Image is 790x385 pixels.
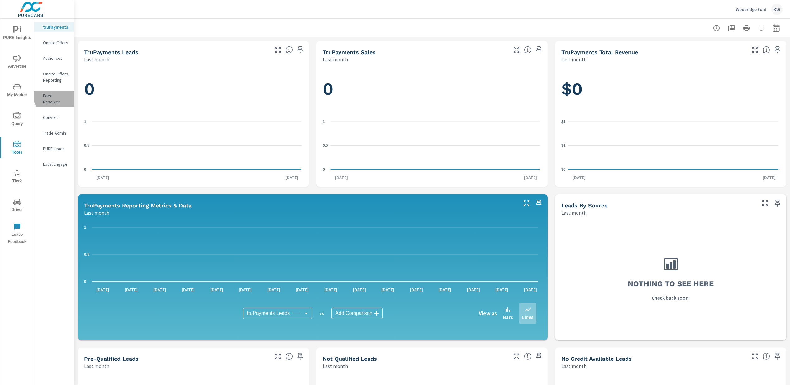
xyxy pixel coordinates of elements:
p: [DATE] [92,174,114,181]
div: Audiences [34,54,74,63]
h5: No Credit Available Leads [561,355,632,362]
span: A lead that has been submitted but has not gone through the credit application process. [763,353,770,360]
p: Last month [561,362,587,370]
p: Bars [503,313,513,321]
span: Save this to your personalized report [295,45,305,55]
p: [DATE] [120,287,142,293]
text: 0 [323,167,325,172]
span: Driver [2,198,32,213]
h3: Nothing to see here [628,278,714,289]
div: Convert [34,113,74,122]
span: PURE Insights [2,26,32,41]
p: Woodridge Ford [736,7,766,12]
text: $1 [561,120,566,124]
p: [DATE] [520,287,541,293]
span: Tier2 [2,169,32,185]
p: [DATE] [349,287,370,293]
button: Make Fullscreen [273,351,283,361]
p: Last month [84,209,109,216]
text: 1 [323,120,325,124]
div: KW [771,4,783,15]
p: truPayments [43,24,69,30]
text: 0 [84,167,86,172]
button: Make Fullscreen [273,45,283,55]
p: [DATE] [491,287,513,293]
button: Make Fullscreen [512,45,521,55]
p: [DATE] [434,287,456,293]
p: Convert [43,114,69,121]
p: [DATE] [92,287,114,293]
span: Total revenue from sales matched to a truPayments lead. [Source: This data is sourced from the de... [763,46,770,54]
p: Last month [84,362,109,370]
p: [DATE] [758,174,780,181]
h5: truPayments Sales [323,49,376,55]
text: 0 [84,279,86,284]
text: 0.5 [84,252,89,257]
p: Lines [522,313,533,321]
text: $1 [561,143,566,148]
p: [DATE] [463,287,484,293]
button: Print Report [740,22,753,34]
span: Query [2,112,32,127]
button: Make Fullscreen [512,351,521,361]
p: [DATE] [206,287,228,293]
span: A basic review has been done and has not approved the credit worthiness of the lead by the config... [524,353,531,360]
div: nav menu [0,19,34,248]
div: Onsite Offers Reporting [34,69,74,85]
span: Save this to your personalized report [534,45,544,55]
p: vs [312,311,331,316]
div: Feed Resolver [34,91,74,107]
text: $0 [561,167,566,172]
h1: 0 [323,78,541,100]
span: The number of truPayments leads. [285,46,293,54]
p: [DATE] [568,174,590,181]
p: [DATE] [406,287,427,293]
h5: truPayments Total Revenue [561,49,638,55]
p: Last month [323,362,348,370]
text: 1 [84,225,86,230]
span: Save this to your personalized report [773,351,783,361]
p: [DATE] [291,287,313,293]
h5: Not Qualified Leads [323,355,377,362]
button: Make Fullscreen [521,198,531,208]
p: Onsite Offers Reporting [43,71,69,83]
p: [DATE] [177,287,199,293]
p: Feed Resolver [43,93,69,105]
div: PURE Leads [34,144,74,153]
p: [DATE] [331,174,352,181]
p: [DATE] [281,174,303,181]
p: [DATE] [149,287,171,293]
span: truPayments Leads [247,310,290,316]
h5: Leads By Source [561,202,607,209]
p: Local Engage [43,161,69,167]
span: Add Comparison [335,310,372,316]
span: Number of sales matched to a truPayments lead. [Source: This data is sourced from the dealer's DM... [524,46,531,54]
p: Onsite Offers [43,40,69,46]
span: A basic review has been done and approved the credit worthiness of the lead by the configured cre... [285,353,293,360]
button: Make Fullscreen [750,351,760,361]
p: [DATE] [234,287,256,293]
p: PURE Leads [43,145,69,152]
h1: 0 [84,78,303,100]
h5: truPayments Reporting Metrics & Data [84,202,192,209]
text: 0.5 [84,143,89,148]
p: [DATE] [320,287,342,293]
text: 1 [84,120,86,124]
button: "Export Report to PDF" [725,22,738,34]
span: Save this to your personalized report [773,45,783,55]
div: truPayments [34,22,74,32]
h5: truPayments Leads [84,49,138,55]
button: Make Fullscreen [760,198,770,208]
h6: View as [479,310,497,316]
text: 0.5 [323,143,328,148]
p: Last month [323,56,348,63]
span: My Market [2,83,32,99]
div: Trade Admin [34,128,74,138]
p: [DATE] [263,287,285,293]
span: Tools [2,141,32,156]
div: Onsite Offers [34,38,74,47]
span: Advertise [2,55,32,70]
span: Leave Feedback [2,223,32,245]
h5: Pre-Qualified Leads [84,355,139,362]
span: Save this to your personalized report [773,198,783,208]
